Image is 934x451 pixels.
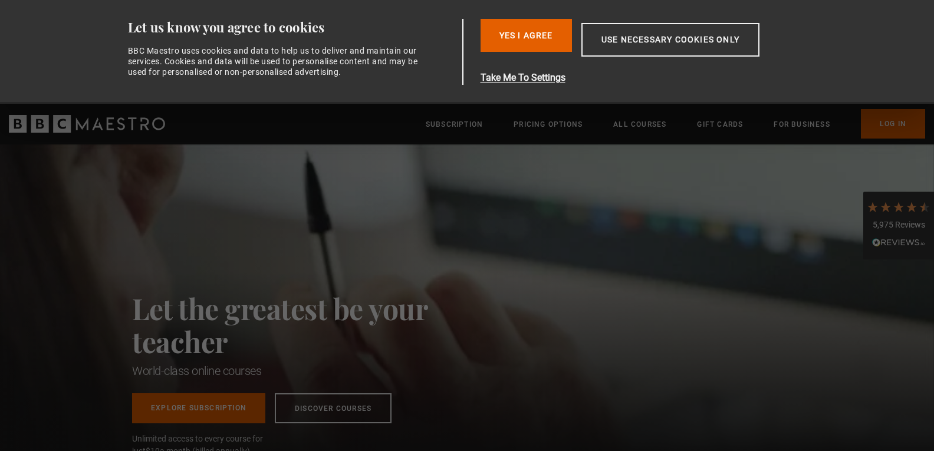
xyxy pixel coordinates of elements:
a: All Courses [613,118,666,130]
svg: BBC Maestro [9,115,165,133]
a: Explore Subscription [132,393,265,423]
a: Discover Courses [275,393,392,423]
a: Subscription [426,118,483,130]
div: BBC Maestro uses cookies and data to help us to deliver and maintain our services. Cookies and da... [128,45,425,78]
h1: World-class online courses [132,363,480,379]
h2: Let the greatest be your teacher [132,292,480,358]
a: Gift Cards [697,118,743,130]
button: Use necessary cookies only [581,23,759,57]
a: Log In [861,109,925,139]
button: Yes I Agree [481,19,572,52]
div: Let us know you agree to cookies [128,19,458,36]
div: 4.7 Stars [866,200,931,213]
img: REVIEWS.io [872,238,925,246]
button: Take Me To Settings [481,71,815,85]
a: Pricing Options [514,118,583,130]
div: 5,975 ReviewsRead All Reviews [863,192,934,260]
a: For business [774,118,830,130]
div: Read All Reviews [866,236,931,251]
div: 5,975 Reviews [866,219,931,231]
nav: Primary [426,109,925,139]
